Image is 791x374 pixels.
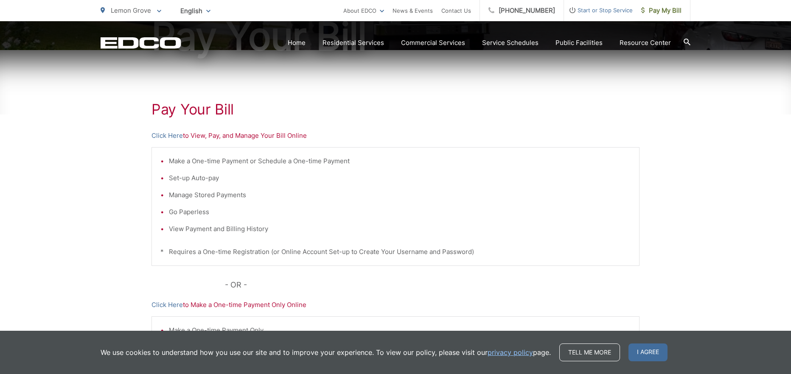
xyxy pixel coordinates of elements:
li: Make a One-time Payment or Schedule a One-time Payment [169,156,631,166]
a: News & Events [393,6,433,16]
li: Set-up Auto-pay [169,173,631,183]
span: Pay My Bill [641,6,682,16]
span: I agree [628,343,668,361]
p: to Make a One-time Payment Only Online [151,300,640,310]
li: View Payment and Billing History [169,224,631,234]
p: * Requires a One-time Registration (or Online Account Set-up to Create Your Username and Password) [160,247,631,257]
p: - OR - [225,279,640,291]
a: Public Facilities [555,38,603,48]
a: Click Here [151,300,183,310]
a: EDCD logo. Return to the homepage. [101,37,181,49]
p: We use cookies to understand how you use our site and to improve your experience. To view our pol... [101,347,551,357]
li: Make a One-time Payment Only [169,325,631,335]
a: Click Here [151,131,183,141]
li: Go Paperless [169,207,631,217]
a: privacy policy [488,347,533,357]
a: Home [288,38,306,48]
p: to View, Pay, and Manage Your Bill Online [151,131,640,141]
a: Residential Services [323,38,384,48]
a: Service Schedules [482,38,539,48]
a: Tell me more [559,343,620,361]
a: About EDCO [343,6,384,16]
a: Commercial Services [401,38,465,48]
a: Contact Us [441,6,471,16]
span: Lemon Grove [111,6,151,14]
a: Resource Center [620,38,671,48]
span: English [174,3,217,18]
h1: Pay Your Bill [151,101,640,118]
li: Manage Stored Payments [169,190,631,200]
